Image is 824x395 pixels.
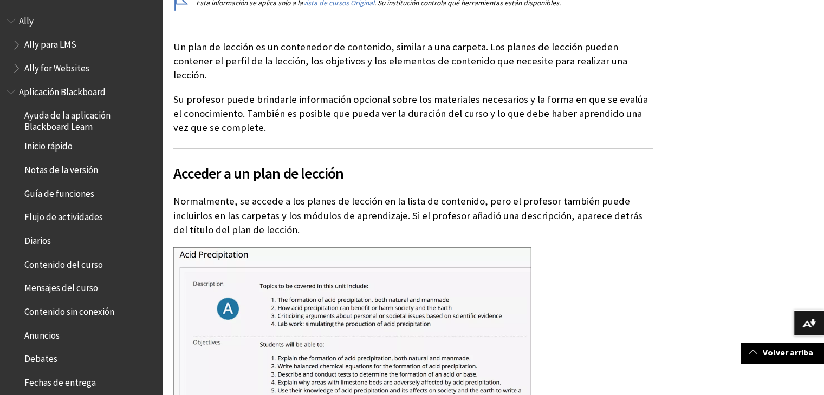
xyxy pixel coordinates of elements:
span: Debates [24,350,57,365]
span: Ally [19,12,34,27]
span: Contenido sin conexión [24,302,114,317]
p: Su profesor puede brindarle información opcional sobre los materiales necesarios y la forma en qu... [173,93,653,135]
span: Ayuda de la aplicación Blackboard Learn [24,107,155,132]
span: Fechas de entrega [24,373,96,388]
span: Notas de la versión [24,161,98,175]
nav: Book outline for Anthology Ally Help [7,12,156,77]
span: Diarios [24,232,51,246]
p: Normalmente, se accede a los planes de lección en la lista de contenido, pero el profesor también... [173,194,653,237]
span: Inicio rápido [24,137,73,152]
span: Guía de funciones [24,185,94,199]
span: Anuncios [24,326,60,341]
a: Volver arriba [741,343,824,363]
span: Aplicación Blackboard [19,83,106,97]
span: Ally for Websites [24,59,89,74]
span: Contenido del curso [24,255,103,270]
h2: Acceder a un plan de lección [173,148,653,185]
p: Un plan de lección es un contenedor de contenido, similar a una carpeta. Los planes de lección pu... [173,40,653,83]
span: Mensajes del curso [24,279,98,294]
span: Ally para LMS [24,36,76,50]
span: Flujo de actividades [24,208,103,223]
